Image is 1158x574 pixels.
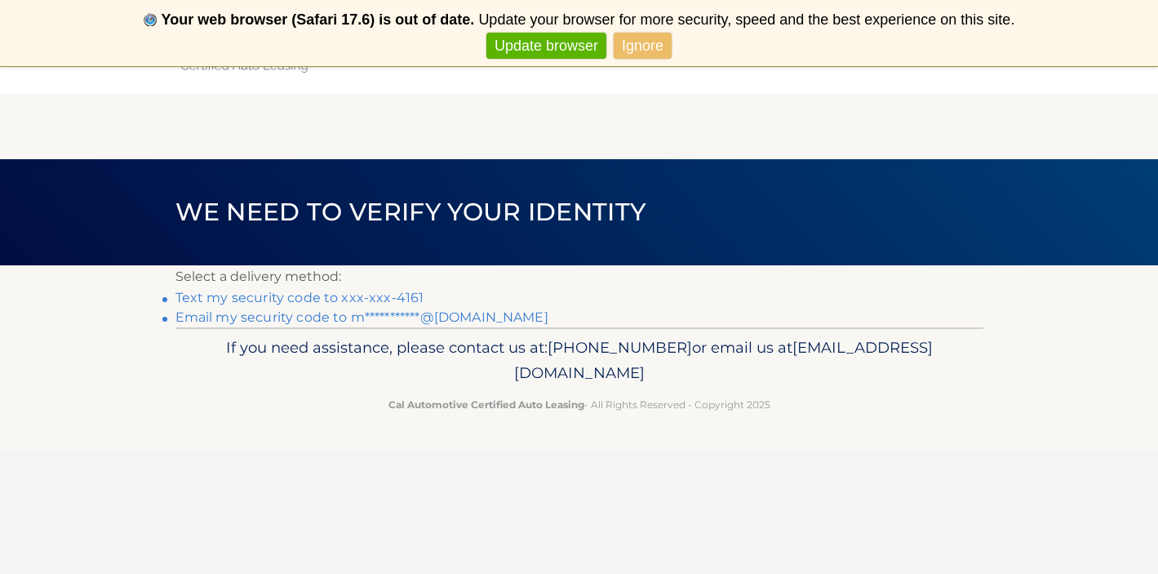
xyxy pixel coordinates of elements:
span: [PHONE_NUMBER] [548,338,692,357]
p: Select a delivery method: [175,265,983,288]
b: Your web browser (Safari 17.6) is out of date. [162,11,475,28]
p: - All Rights Reserved - Copyright 2025 [186,396,973,413]
span: Update your browser for more security, speed and the best experience on this site. [478,11,1014,28]
span: We need to verify your identity [175,197,646,227]
a: Ignore [614,33,672,60]
p: If you need assistance, please contact us at: or email us at [186,335,973,387]
a: Update browser [486,33,606,60]
a: Text my security code to xxx-xxx-4161 [175,290,424,305]
strong: Cal Automotive Certified Auto Leasing [388,398,584,411]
